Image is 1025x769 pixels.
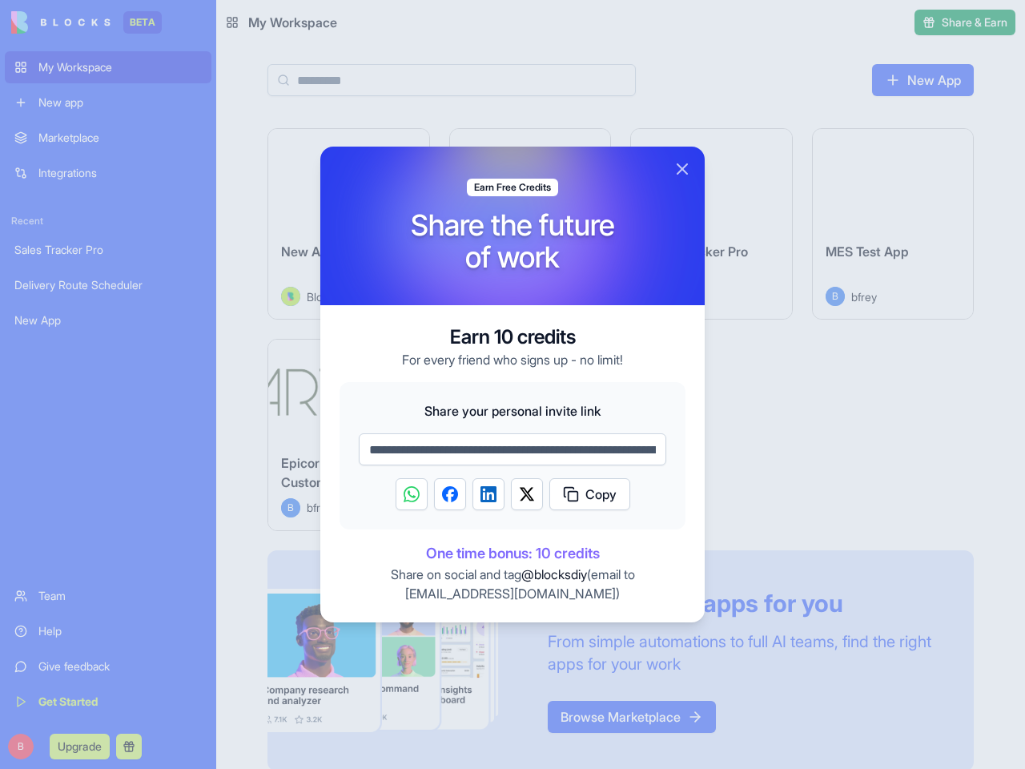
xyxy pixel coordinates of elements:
[402,324,623,350] h3: Earn 10 credits
[549,478,630,510] button: Copy
[340,542,685,565] span: One time bonus: 10 credits
[442,486,458,502] img: Facebook
[519,486,535,502] img: Twitter
[340,565,685,603] p: Share on social and tag (email to )
[359,401,666,421] span: Share your personal invite link
[402,350,623,369] p: For every friend who signs up - no limit!
[521,566,587,582] span: @blocksdiy
[511,478,543,510] button: Share on Twitter
[396,478,428,510] button: Share on WhatsApp
[434,478,466,510] button: Share on Facebook
[405,586,616,602] a: [EMAIL_ADDRESS][DOMAIN_NAME]
[404,486,420,502] img: WhatsApp
[474,181,551,194] span: Earn Free Credits
[411,209,615,273] h1: Share the future of work
[585,485,617,504] span: Copy
[472,478,504,510] button: Share on LinkedIn
[480,486,496,502] img: LinkedIn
